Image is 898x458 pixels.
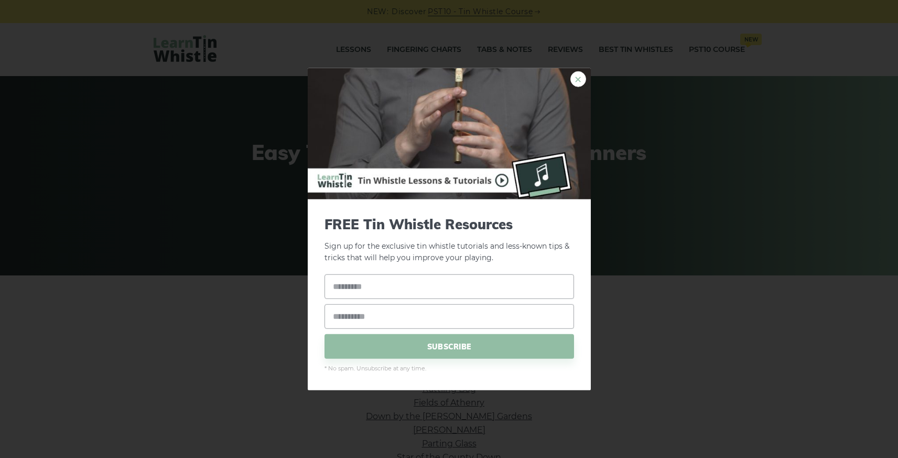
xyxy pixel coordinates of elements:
[308,68,591,199] img: Tin Whistle Buying Guide Preview
[324,364,574,374] span: * No spam. Unsubscribe at any time.
[324,334,574,359] span: SUBSCRIBE
[324,216,574,264] p: Sign up for the exclusive tin whistle tutorials and less-known tips & tricks that will help you i...
[570,71,586,87] a: ×
[324,216,574,232] span: FREE Tin Whistle Resources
